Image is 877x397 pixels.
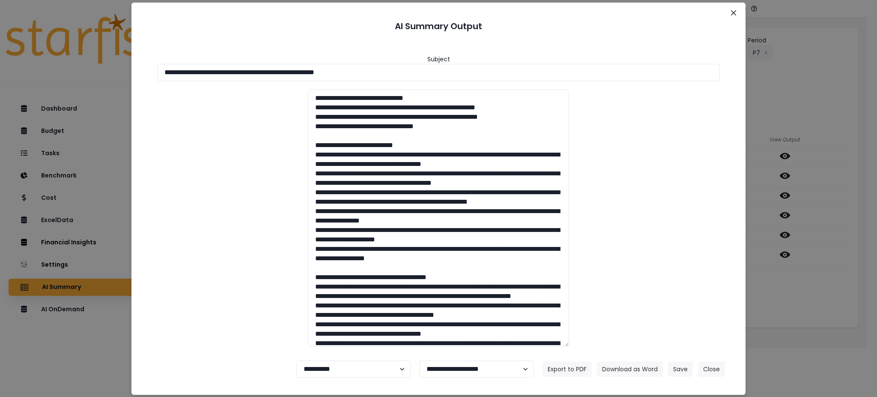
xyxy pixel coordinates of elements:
header: Subject [427,55,450,64]
button: Close [698,361,725,377]
button: Close [727,6,740,20]
header: AI Summary Output [142,13,735,39]
button: Download as Word [597,361,663,377]
button: Save [668,361,693,377]
button: Export to PDF [543,361,592,377]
